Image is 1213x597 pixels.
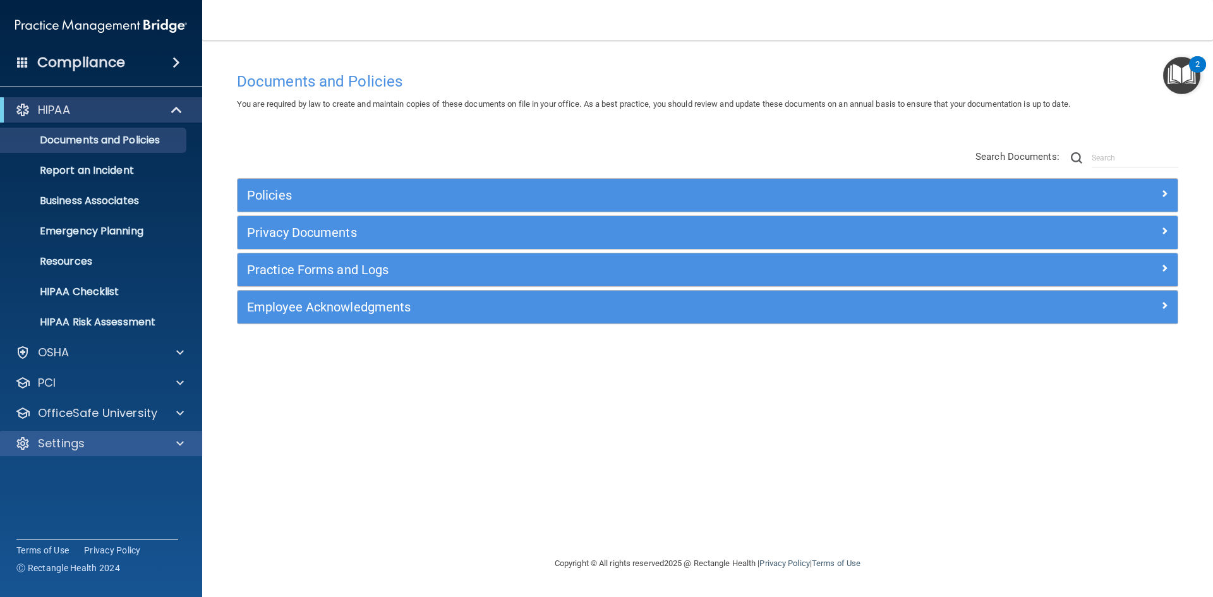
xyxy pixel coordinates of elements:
button: Open Resource Center, 2 new notifications [1163,57,1200,94]
p: HIPAA [38,102,70,118]
span: Ⓒ Rectangle Health 2024 [16,562,120,574]
p: Documents and Policies [8,134,181,147]
p: HIPAA Risk Assessment [8,316,181,329]
p: Settings [38,436,85,451]
a: Settings [15,436,184,451]
a: Policies [247,185,1168,205]
h5: Policies [247,188,933,202]
span: You are required by law to create and maintain copies of these documents on file in your office. ... [237,99,1070,109]
a: HIPAA [15,102,183,118]
p: Business Associates [8,195,181,207]
p: Emergency Planning [8,225,181,238]
img: ic-search.3b580494.png [1071,152,1082,164]
a: Privacy Policy [84,544,141,557]
p: OfficeSafe University [38,406,157,421]
h5: Employee Acknowledgments [247,300,933,314]
h5: Privacy Documents [247,226,933,239]
a: Privacy Policy [759,558,809,568]
p: Report an Incident [8,164,181,177]
input: Search [1092,148,1178,167]
a: OfficeSafe University [15,406,184,421]
a: Privacy Documents [247,222,1168,243]
img: PMB logo [15,13,187,39]
h5: Practice Forms and Logs [247,263,933,277]
a: OSHA [15,345,184,360]
div: 2 [1195,64,1200,81]
a: Terms of Use [16,544,69,557]
h4: Documents and Policies [237,73,1178,90]
h4: Compliance [37,54,125,71]
a: Terms of Use [812,558,860,568]
a: PCI [15,375,184,390]
a: Practice Forms and Logs [247,260,1168,280]
p: OSHA [38,345,69,360]
p: HIPAA Checklist [8,286,181,298]
div: Copyright © All rights reserved 2025 @ Rectangle Health | | [477,543,938,584]
p: Resources [8,255,181,268]
p: PCI [38,375,56,390]
span: Search Documents: [975,151,1059,162]
a: Employee Acknowledgments [247,297,1168,317]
